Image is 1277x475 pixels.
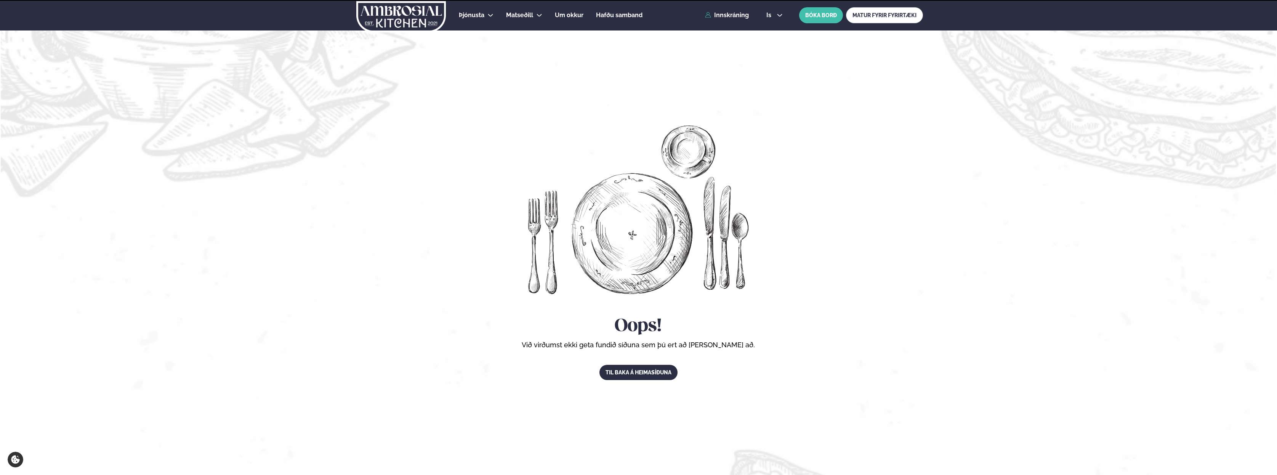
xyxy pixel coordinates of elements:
[459,11,484,19] span: Þjónusta
[528,125,748,294] img: 404 page!
[8,452,23,467] a: Cookie settings
[522,340,755,350] p: Við virðumst ekki geta fundið síðuna sem þú ert að [PERSON_NAME] að.
[459,11,484,20] a: Þjónusta
[766,12,774,18] span: is
[705,12,749,19] a: Innskráning
[846,7,923,23] a: MATUR FYRIR FYRIRTÆKI
[596,11,643,19] span: Hafðu samband
[356,1,447,32] img: logo
[506,11,533,19] span: Matseðill
[799,7,843,23] button: BÓKA BORÐ
[599,365,678,380] a: Til baka á heimasíðuna
[596,11,643,20] a: Hafðu samband
[555,11,583,19] span: Um okkur
[506,11,533,20] a: Matseðill
[555,11,583,20] a: Um okkur
[615,316,662,337] h2: Oops!
[760,12,789,18] button: is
